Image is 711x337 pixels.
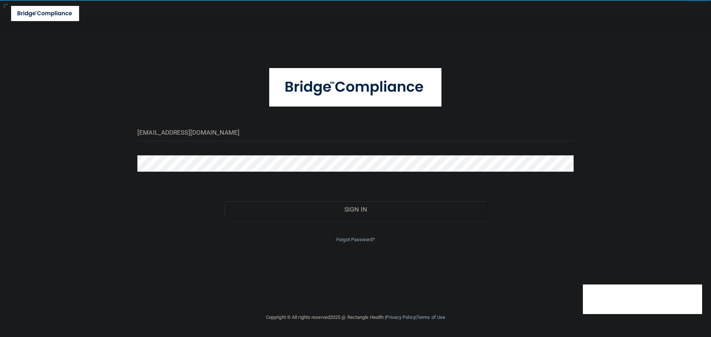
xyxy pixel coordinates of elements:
iframe: Drift Widget Chat Controller [583,284,702,314]
img: bridge_compliance_login_screen.278c3ca4.svg [11,6,79,21]
a: Forgot Password? [336,237,375,242]
div: Copyright © All rights reserved 2025 @ Rectangle Health | | [220,306,491,329]
a: Privacy Policy [386,314,415,320]
button: Sign In [225,201,487,218]
img: bridge_compliance_login_screen.278c3ca4.svg [269,68,442,107]
a: Terms of Use [417,314,445,320]
input: Email [137,124,574,141]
